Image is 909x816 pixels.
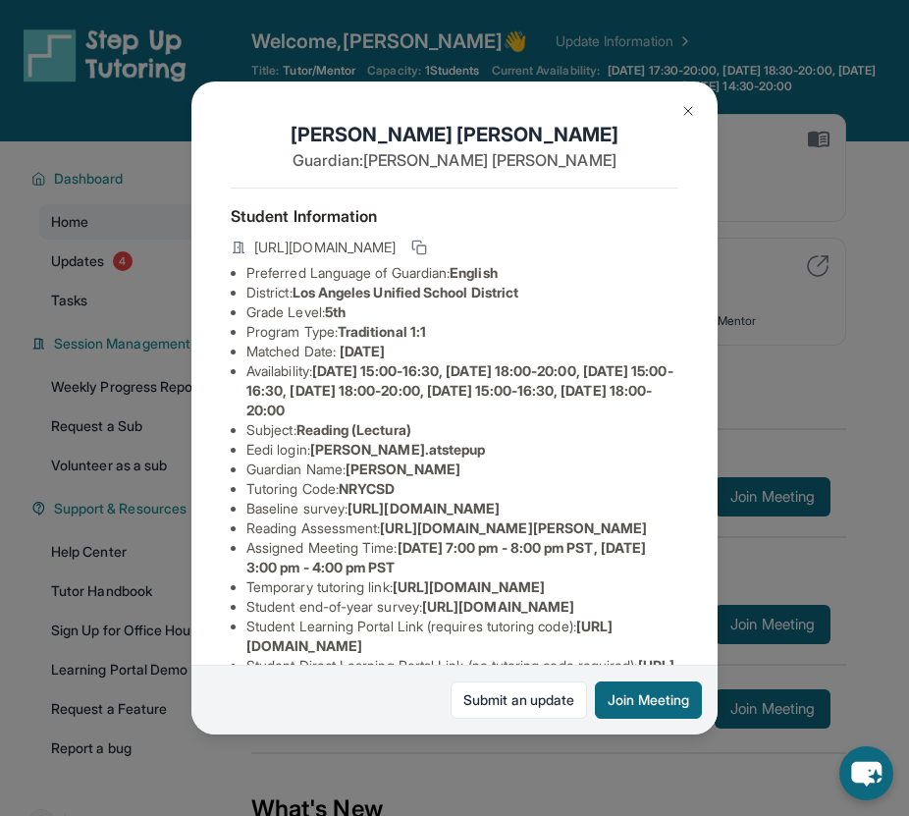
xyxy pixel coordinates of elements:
[450,264,498,281] span: English
[246,539,646,575] span: [DATE] 7:00 pm - 8:00 pm PST, [DATE] 3:00 pm - 4:00 pm PST
[310,441,486,458] span: [PERSON_NAME].atstepup
[231,121,678,148] h1: [PERSON_NAME] [PERSON_NAME]
[407,236,431,259] button: Copy link
[380,519,647,536] span: [URL][DOMAIN_NAME][PERSON_NAME]
[246,440,678,460] li: Eedi login :
[246,362,673,418] span: [DATE] 15:00-16:30, [DATE] 18:00-20:00, [DATE] 15:00-16:30, [DATE] 18:00-20:00, [DATE] 15:00-16:3...
[246,538,678,577] li: Assigned Meeting Time :
[246,577,678,597] li: Temporary tutoring link :
[246,460,678,479] li: Guardian Name :
[393,578,545,595] span: [URL][DOMAIN_NAME]
[246,263,678,283] li: Preferred Language of Guardian:
[246,518,678,538] li: Reading Assessment :
[246,617,678,656] li: Student Learning Portal Link (requires tutoring code) :
[680,103,696,119] img: Close Icon
[246,342,678,361] li: Matched Date:
[296,421,411,438] span: Reading (Lectura)
[246,322,678,342] li: Program Type:
[451,681,587,719] a: Submit an update
[246,499,678,518] li: Baseline survey :
[246,420,678,440] li: Subject :
[422,598,574,615] span: [URL][DOMAIN_NAME]
[246,656,678,695] li: Student Direct Learning Portal Link (no tutoring code required) :
[595,681,702,719] button: Join Meeting
[246,361,678,420] li: Availability:
[325,303,346,320] span: 5th
[246,479,678,499] li: Tutoring Code :
[293,284,518,300] span: Los Angeles Unified School District
[231,148,678,172] p: Guardian: [PERSON_NAME] [PERSON_NAME]
[340,343,385,359] span: [DATE]
[338,323,426,340] span: Traditional 1:1
[246,597,678,617] li: Student end-of-year survey :
[254,238,396,257] span: [URL][DOMAIN_NAME]
[246,283,678,302] li: District:
[339,480,395,497] span: NRYCSD
[348,500,500,517] span: [URL][DOMAIN_NAME]
[246,302,678,322] li: Grade Level:
[839,746,893,800] button: chat-button
[231,204,678,228] h4: Student Information
[346,461,460,477] span: [PERSON_NAME]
